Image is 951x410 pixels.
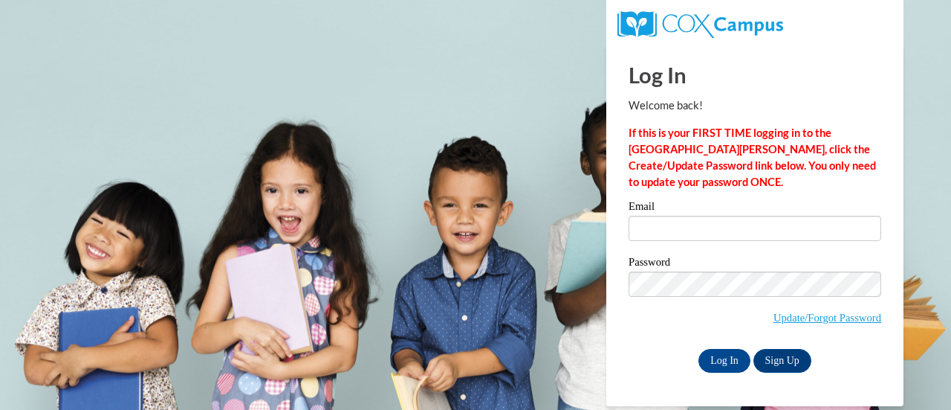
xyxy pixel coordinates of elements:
label: Email [629,201,881,216]
input: Log In [698,349,750,373]
h1: Log In [629,60,881,90]
img: COX Campus [617,11,783,38]
a: Sign Up [753,349,811,373]
a: COX Campus [617,17,783,30]
a: Update/Forgot Password [773,312,881,324]
strong: If this is your FIRST TIME logging in to the [GEOGRAPHIC_DATA][PERSON_NAME], click the Create/Upd... [629,126,876,188]
label: Password [629,257,881,272]
p: Welcome back! [629,97,881,114]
